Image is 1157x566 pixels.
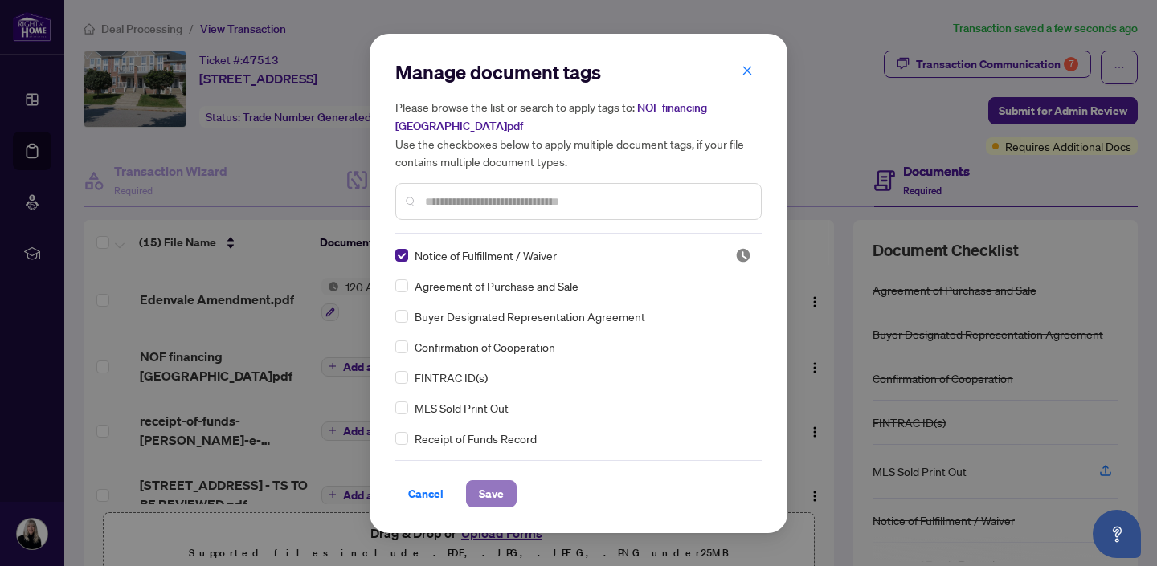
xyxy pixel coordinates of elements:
[415,338,555,356] span: Confirmation of Cooperation
[1093,510,1141,558] button: Open asap
[415,369,488,386] span: FINTRAC ID(s)
[415,277,578,295] span: Agreement of Purchase and Sale
[735,247,751,263] span: Pending Review
[415,399,509,417] span: MLS Sold Print Out
[735,247,751,263] img: status
[408,481,444,507] span: Cancel
[415,430,537,447] span: Receipt of Funds Record
[395,59,762,85] h2: Manage document tags
[395,100,707,133] span: NOF financing [GEOGRAPHIC_DATA]pdf
[742,65,753,76] span: close
[415,307,645,325] span: Buyer Designated Representation Agreement
[466,480,517,507] button: Save
[415,246,557,264] span: Notice of Fulfillment / Waiver
[395,98,762,170] h5: Please browse the list or search to apply tags to: Use the checkboxes below to apply multiple doc...
[395,480,456,507] button: Cancel
[479,481,504,507] span: Save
